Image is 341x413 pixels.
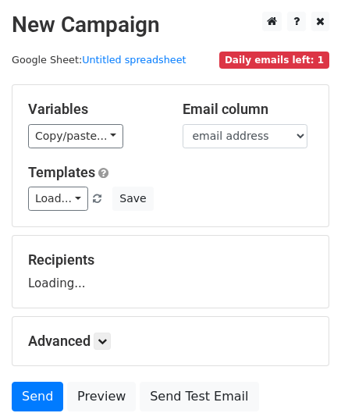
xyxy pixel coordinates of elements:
[28,251,313,292] div: Loading...
[12,382,63,411] a: Send
[67,382,136,411] a: Preview
[28,101,159,118] h5: Variables
[12,12,329,38] h2: New Campaign
[28,333,313,350] h5: Advanced
[12,54,186,66] small: Google Sheet:
[28,251,313,269] h5: Recipients
[28,164,95,180] a: Templates
[140,382,258,411] a: Send Test Email
[28,124,123,148] a: Copy/paste...
[219,52,329,69] span: Daily emails left: 1
[28,187,88,211] a: Load...
[112,187,153,211] button: Save
[82,54,186,66] a: Untitled spreadsheet
[219,54,329,66] a: Daily emails left: 1
[183,101,314,118] h5: Email column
